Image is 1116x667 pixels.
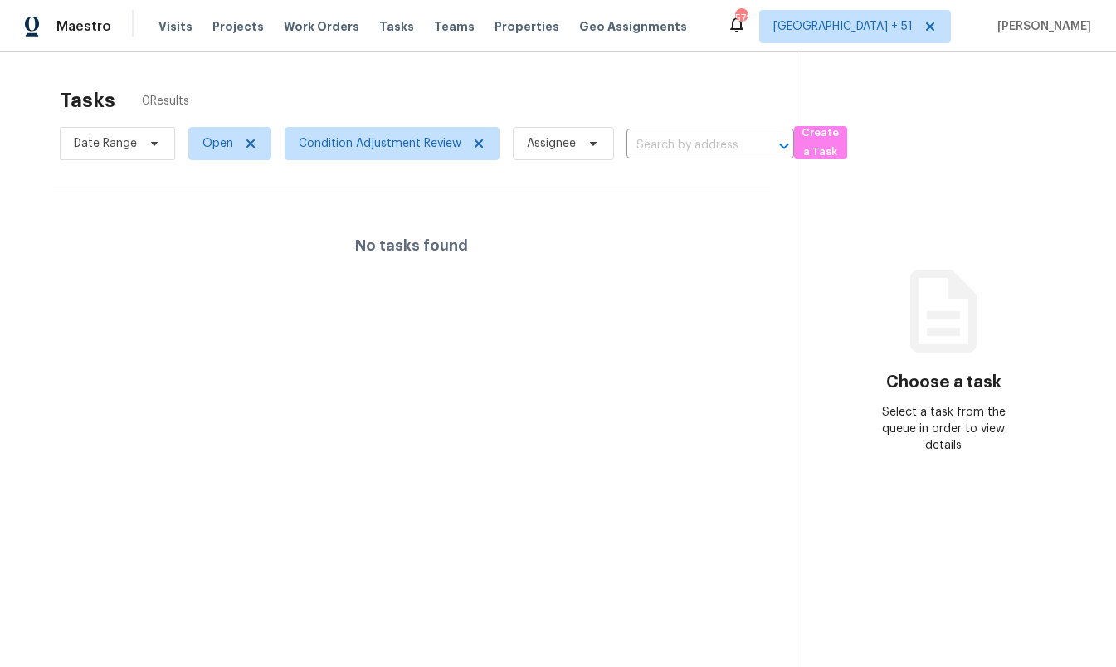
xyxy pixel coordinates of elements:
span: Maestro [56,18,111,35]
span: Work Orders [284,18,359,35]
h4: No tasks found [355,237,468,254]
span: Teams [434,18,475,35]
span: 0 Results [142,93,189,110]
span: Tasks [379,21,414,32]
span: Date Range [74,135,137,152]
input: Search by address [626,133,748,158]
h2: Tasks [60,92,115,109]
span: Geo Assignments [579,18,687,35]
button: Create a Task [794,126,847,159]
div: Select a task from the queue in order to view details [870,404,1016,454]
span: [GEOGRAPHIC_DATA] + 51 [773,18,913,35]
div: 572 [735,10,747,27]
span: Projects [212,18,264,35]
h3: Choose a task [886,374,1001,391]
span: Create a Task [802,124,839,162]
span: Open [202,135,233,152]
button: Open [772,134,796,158]
span: Properties [495,18,559,35]
span: [PERSON_NAME] [991,18,1091,35]
span: Assignee [527,135,576,152]
span: Visits [158,18,192,35]
span: Condition Adjustment Review [299,135,461,152]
